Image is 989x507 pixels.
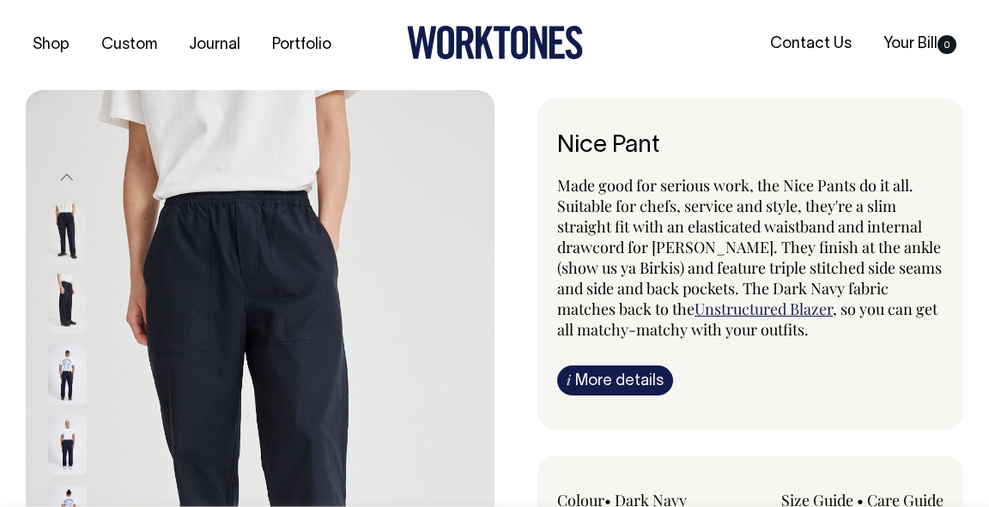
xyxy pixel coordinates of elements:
[182,31,247,59] a: Journal
[557,365,673,395] a: iMore details
[567,371,571,389] span: i
[48,345,87,405] img: dark-navy
[26,31,76,59] a: Shop
[877,30,963,58] a: Your Bill0
[937,35,956,54] span: 0
[54,158,80,196] button: Previous
[48,204,87,264] img: dark-navy
[763,30,859,58] a: Contact Us
[695,299,833,319] a: Unstructured Blazer
[48,275,87,335] img: dark-navy
[557,175,942,319] span: Made good for serious work, the Nice Pants do it all. Suitable for chefs, service and style, they...
[557,299,937,340] span: , so you can get all matchy-matchy with your outfits.
[48,415,87,475] img: dark-navy
[94,31,164,59] a: Custom
[265,31,338,59] a: Portfolio
[557,133,943,160] h6: Nice Pant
